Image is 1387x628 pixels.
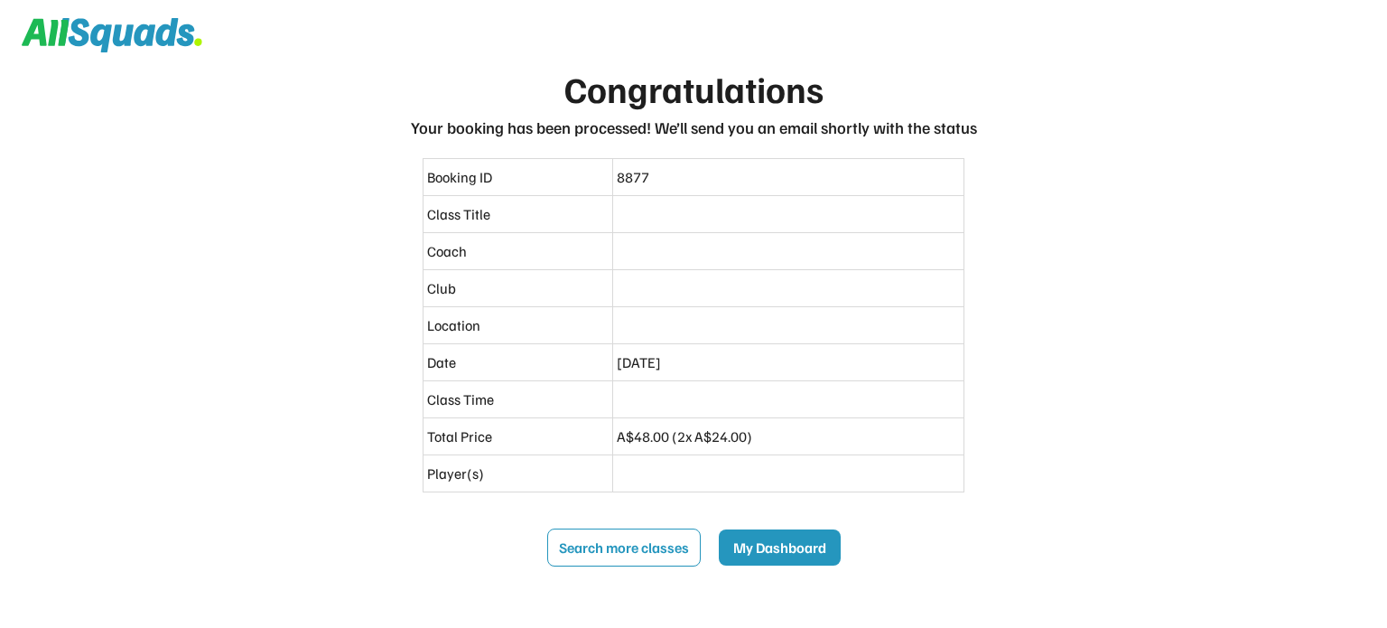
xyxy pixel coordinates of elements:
img: Squad%20Logo.svg [22,18,202,52]
div: Booking ID [427,166,609,188]
div: 8877 [617,166,960,188]
div: [DATE] [617,351,960,373]
div: Class Time [427,389,609,410]
div: Club [427,277,609,299]
div: Coach [427,240,609,262]
div: A$48.00 (2x A$24.00) [617,426,960,447]
div: Player(s) [427,463,609,484]
div: Class Title [427,203,609,225]
div: Total Price [427,426,609,447]
div: Location [427,314,609,336]
div: Your booking has been processed! We’ll send you an email shortly with the status [411,116,977,140]
div: Date [427,351,609,373]
button: Search more classes [547,529,701,567]
div: Congratulations [564,61,824,116]
button: My Dashboard [719,530,841,566]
